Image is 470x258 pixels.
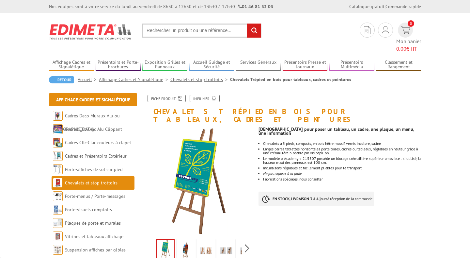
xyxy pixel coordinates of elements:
[53,151,63,161] img: Cadres et Présentoirs Extérieur
[53,232,63,241] img: Vitrines et tableaux affichage
[53,111,63,121] img: Cadres Deco Muraux Alu ou Bois
[385,4,421,9] a: Commande rapide
[263,157,421,164] li: Le modèle « Academy » 215507 possède un blocage crémaillère supérieur amovible : si utilisé, la h...
[230,76,351,83] li: Chevalets Trépied en bois pour tableaux, cadres et peintures
[49,3,273,10] div: Nos équipes sont à votre service du lundi au vendredi de 8h30 à 12h30 et de 13h30 à 17h30
[53,138,63,147] img: Cadres Clic-Clac couleurs à clapet
[396,45,421,53] span: € HT
[142,60,187,70] a: Exposition Grilles et Panneaux
[65,207,112,213] a: Porte-visuels comptoirs
[53,113,120,132] a: Cadres Deco Muraux Alu ou [GEOGRAPHIC_DATA]
[53,245,63,255] img: Suspension affiches par câbles
[49,60,94,70] a: Affichage Cadres et Signalétique
[364,26,370,34] img: devis rapide
[382,26,389,34] img: devis rapide
[65,166,122,172] a: Porte-affiches de sol sur pied
[396,38,421,53] span: Mon panier
[56,97,130,103] a: Affichage Cadres et Signalétique
[263,142,421,146] li: Chevalets à 3 pieds, compacts, en bois hêtre massif vernis incolore, satiné
[78,77,99,82] a: Accueil
[53,164,63,174] img: Porte-affiches de sol sur pied
[170,77,230,82] a: Chevalets et stop trottoirs
[65,193,125,199] a: Porte-menus / Porte-messages
[53,218,63,228] img: Plaques de porte et murales
[53,205,63,215] img: Porte-visuels comptoirs
[349,3,421,10] div: |
[258,126,414,136] strong: [DEMOGRAPHIC_DATA] pour poser un tableau, un cadre, une plaque, un menu, une information
[401,26,410,34] img: devis rapide
[142,24,261,38] input: Rechercher un produit ou une référence...
[408,20,414,27] span: 0
[49,20,132,44] img: Edimeta
[283,60,328,70] a: Présentoirs Presse et Journaux
[96,60,141,70] a: Présentoirs et Porte-brochures
[65,180,117,186] a: Chevalets et stop trottoirs
[263,177,421,181] div: Fabrications spéciales, nous consulter
[244,243,250,254] span: Next
[263,147,421,155] li: Larges barres tablettes horizontales porte toiles, cadres ou tableaux, réglables en hauteur grâce...
[139,95,426,123] h1: Chevalets Trépied en bois pour tableaux, cadres et peintures
[148,95,186,102] a: Fiche produit
[99,77,170,82] a: Affichage Cadres et Signalétique
[263,171,303,176] em: Ne pas exposer à la pluie.
[53,191,63,201] img: Porte-menus / Porte-messages
[263,166,421,170] li: Inclinaisons réglables et facilement pliables pour le transport.
[396,45,406,52] span: 0,00
[144,127,254,237] img: 215506_chevalet_bois_restaurant_hotel.jpg
[65,247,126,253] a: Suspension affiches par câbles
[236,60,281,70] a: Services Généraux
[258,192,374,206] p: à réception de la commande
[65,126,122,132] a: Cadres Clic-Clac Alu Clippant
[247,24,261,38] input: rechercher
[238,4,273,9] strong: 01 46 81 33 03
[273,196,327,201] strong: EN STOCK, LIVRAISON 3 à 4 jours
[396,23,421,53] a: devis rapide 0 Mon panier 0,00€ HT
[376,60,421,70] a: Classement et Rangement
[65,220,121,226] a: Plaques de porte et murales
[65,140,131,146] a: Cadres Clic-Clac couleurs à clapet
[65,153,127,159] a: Cadres et Présentoirs Extérieur
[65,233,123,239] a: Vitrines et tableaux affichage
[189,60,234,70] a: Accueil Guidage et Sécurité
[349,4,384,9] a: Catalogue gratuit
[49,76,74,83] a: Retour
[190,95,220,102] a: Imprimer
[329,60,374,70] a: Présentoirs Multimédia
[53,178,63,188] img: Chevalets et stop trottoirs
